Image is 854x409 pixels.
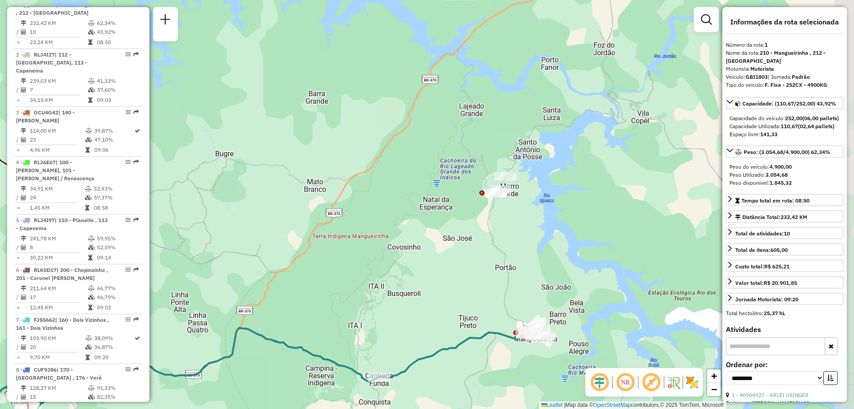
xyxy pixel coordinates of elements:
[29,334,85,343] td: 193,90 KM
[21,87,26,93] i: Total de Atividades
[726,18,843,26] h4: Informações da rota selecionada
[21,295,26,300] i: Total de Atividades
[16,96,20,105] td: =
[726,293,843,305] a: Jornada Motorista: 09:20
[726,399,843,407] div: Endereço: [PERSON_NAME] SN 00
[97,28,139,36] td: 43,92%
[16,85,20,94] td: /
[88,255,93,260] i: Tempo total em rota
[21,29,26,35] i: Total de Atividades
[21,245,26,250] i: Total de Atividades
[88,394,95,400] i: % de utilização da cubagem
[802,115,839,121] strong: (06,00 pallets)
[781,214,807,220] span: 232,42 KM
[726,276,843,288] a: Valor total:R$ 20.901,85
[16,159,94,182] span: 4 -
[93,184,138,193] td: 52,43%
[21,394,26,400] i: Total de Atividades
[781,123,798,130] strong: 110,67
[133,267,139,272] em: Rota exportada
[29,135,85,144] td: 23
[764,263,790,270] strong: R$ 625,21
[764,279,797,286] strong: R$ 20.901,85
[93,193,138,202] td: 57,37%
[494,172,516,181] div: Atividade não roteirizada - ROSELI DE FATIMA DE
[94,343,134,352] td: 36,87%
[711,384,717,395] span: −
[29,193,85,202] td: 24
[729,163,792,170] span: Peso do veículo:
[97,96,139,105] td: 09:03
[726,260,843,272] a: Custo total:R$ 625,21
[16,51,87,74] span: 2 -
[541,402,563,408] a: Leaflet
[29,234,88,243] td: 241,78 KM
[125,367,131,372] em: Opções
[726,73,843,81] div: Veículo:
[94,353,134,362] td: 09:20
[88,236,95,241] i: % de utilização do peso
[97,384,139,393] td: 91,33%
[94,126,134,135] td: 39,87%
[29,253,88,262] td: 30,22 KM
[744,149,830,155] span: Peso: (3.054,68/4.900,00) 62,34%
[97,293,139,302] td: 46,79%
[133,367,139,372] em: Rota exportada
[85,355,90,360] i: Tempo total em rota
[29,203,85,212] td: 1,45 KM
[485,188,507,197] div: Atividade não roteirizada - RUDINEI POSTAL - MIN
[685,375,699,389] img: Exibir/Ocultar setores
[640,372,662,393] span: Exibir rótulo
[133,109,139,115] em: Rota exportada
[97,253,139,262] td: 09:14
[88,385,95,391] i: % de utilização do peso
[539,401,726,409] div: Map data © contributors,© 2025 TomTom, Microsoft
[125,52,131,57] em: Opções
[726,359,843,370] label: Ordenar por:
[823,371,838,385] button: Ordem crescente
[726,81,843,89] div: Tipo do veículo:
[88,20,95,26] i: % de utilização do peso
[29,393,88,401] td: 15
[21,186,26,191] i: Distância Total
[785,115,802,121] strong: 252,00
[34,51,55,58] span: RLJ4I27
[85,205,89,211] i: Tempo total em rota
[34,267,56,273] span: RLK0D17
[93,203,138,212] td: 08:58
[16,316,109,331] span: | 160 - Dois Vizinhos , 161 - Dois Vizinhos
[697,11,715,28] a: Exibir filtros
[34,159,56,166] span: RLJ6E67
[16,393,20,401] td: /
[729,171,840,179] div: Peso Utilizado:
[760,131,777,138] strong: 141,33
[16,293,20,302] td: /
[726,146,843,158] a: Peso: (3.054,68/4.900,00) 62,34%
[784,230,790,237] strong: 10
[615,372,636,393] span: Ocultar NR
[765,171,788,178] strong: 3.054,68
[21,20,26,26] i: Distância Total
[726,49,843,65] div: Nome da rota:
[16,217,108,231] span: 5 -
[21,336,26,341] i: Distância Total
[742,100,836,107] span: Capacidade: (110,67/252,00) 43,92%
[29,284,88,293] td: 211,64 KM
[589,372,610,393] span: Ocultar deslocamento
[764,310,785,316] strong: 25,37 hL
[16,38,20,47] td: =
[707,369,721,383] a: Zoom in
[745,73,768,80] strong: GBI1803
[34,109,58,116] span: GCU4G42
[34,366,56,373] span: CUF9J86
[29,303,88,312] td: 12,45 KM
[735,213,807,221] div: Distância Total:
[97,284,139,293] td: 66,77%
[21,286,26,291] i: Distância Total
[726,65,843,73] div: Motorista:
[125,159,131,165] em: Opções
[16,343,20,352] td: /
[726,49,826,64] strong: 210 - Mangueirinha , 212 - [GEOGRAPHIC_DATA]
[157,11,174,31] a: Nova sessão e pesquisa
[726,194,843,206] a: Tempo total em rota: 08:50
